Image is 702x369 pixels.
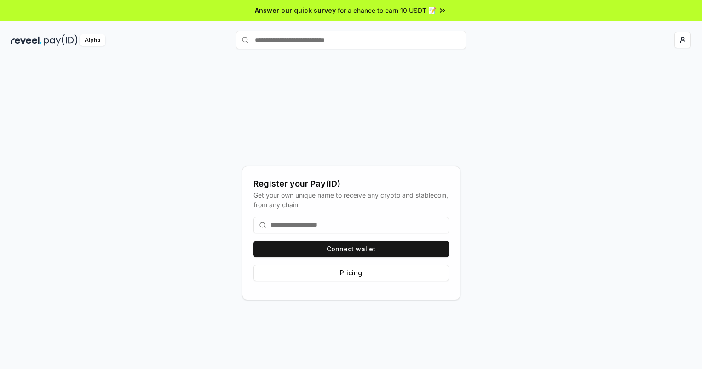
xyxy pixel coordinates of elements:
span: for a chance to earn 10 USDT 📝 [338,6,436,15]
button: Connect wallet [253,241,449,257]
button: Pricing [253,265,449,281]
div: Get your own unique name to receive any crypto and stablecoin, from any chain [253,190,449,210]
img: reveel_dark [11,34,42,46]
img: pay_id [44,34,78,46]
div: Alpha [80,34,105,46]
span: Answer our quick survey [255,6,336,15]
div: Register your Pay(ID) [253,177,449,190]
